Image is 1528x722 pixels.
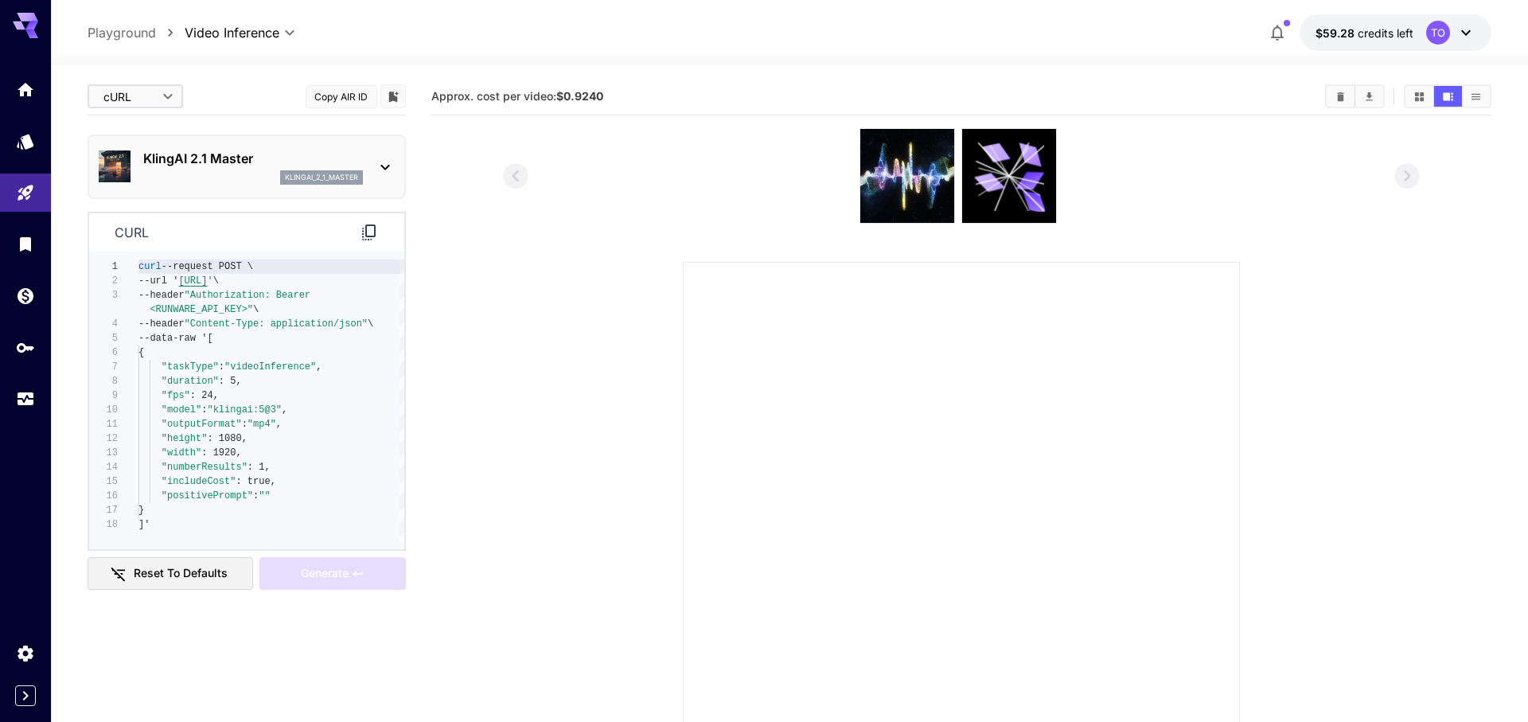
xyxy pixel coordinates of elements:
[1426,21,1450,45] div: TO
[162,433,208,444] span: "height"
[224,361,316,373] span: "videoInference"
[16,80,35,100] div: Home
[16,338,35,357] div: API Keys
[89,417,118,431] div: 11
[162,404,201,416] span: "model"
[208,404,283,416] span: "klingai:5@3"
[162,490,253,501] span: "positivePrompt"
[143,149,363,168] p: KlingAI 2.1 Master
[1404,84,1491,108] div: Show videos in grid viewShow videos in video viewShow videos in list view
[138,505,144,516] span: }
[16,183,35,203] div: Playground
[162,261,253,272] span: --request POST \
[162,376,219,387] span: "duration"
[89,260,118,274] div: 1
[202,404,208,416] span: :
[185,23,279,42] span: Video Inference
[16,286,35,306] div: Wallet
[162,361,219,373] span: "taskType"
[1355,86,1383,107] button: Download All
[88,557,253,590] button: Reset to defaults
[16,389,35,409] div: Usage
[89,360,118,374] div: 7
[208,275,213,287] span: '
[860,129,954,223] img: wMF47wAAAAZJREFUAwB4zeuPQRNSmAAAAABJRU5ErkJggg==
[162,447,201,459] span: "width"
[89,489,118,503] div: 16
[138,318,185,330] span: --header
[185,290,310,301] span: "Authorization: Bearer
[1327,86,1355,107] button: Clear videos
[138,347,144,358] span: {
[138,261,162,272] span: curl
[162,390,190,401] span: "fps"
[1300,14,1491,51] button: $59.28177TO
[219,376,242,387] span: : 5,
[89,403,118,417] div: 10
[1405,86,1433,107] button: Show videos in grid view
[276,419,282,430] span: ,
[150,304,254,315] span: <RUNWARE_API_KEY>"
[1434,86,1462,107] button: Show videos in video view
[88,23,156,42] a: Playground
[89,503,118,517] div: 17
[1462,86,1490,107] button: Show videos in list view
[15,685,36,706] button: Expand sidebar
[89,446,118,460] div: 13
[208,433,248,444] span: : 1080,
[89,317,118,331] div: 4
[89,460,118,474] div: 14
[89,331,118,345] div: 5
[89,474,118,489] div: 15
[16,131,35,151] div: Models
[219,361,224,373] span: :
[1325,84,1385,108] div: Clear videosDownload All
[179,275,208,287] span: [URL]
[138,275,178,287] span: --url '
[386,87,400,106] button: Add to library
[89,345,118,360] div: 6
[431,89,603,103] span: Approx. cost per video:
[89,388,118,403] div: 9
[89,274,118,288] div: 2
[236,476,276,487] span: : true,
[16,643,35,663] div: Settings
[89,288,118,302] div: 3
[306,85,377,108] button: Copy AIR ID
[138,333,213,344] span: --data-raw '[
[253,490,259,501] span: :
[317,361,322,373] span: ,
[242,419,248,430] span: :
[556,89,603,103] b: $0.9240
[1358,26,1413,40] span: credits left
[259,490,271,501] span: ""
[162,419,242,430] span: "outputFormat"
[16,234,35,254] div: Library
[213,275,219,287] span: \
[248,419,276,430] span: "mp4"
[88,23,185,42] nav: breadcrumb
[89,517,118,532] div: 18
[202,447,242,459] span: : 1920,
[162,476,236,487] span: "includeCost"
[138,519,150,530] span: ]'
[138,290,185,301] span: --header
[103,88,153,105] span: cURL
[185,318,368,330] span: "Content-Type: application/json"
[253,304,259,315] span: \
[190,390,219,401] span: : 24,
[115,223,149,242] p: curl
[368,318,373,330] span: \
[1316,25,1413,41] div: $59.28177
[99,142,395,191] div: KlingAI 2.1 Masterklingai_2_1_master
[162,462,248,473] span: "numberResults"
[282,404,287,416] span: ,
[285,172,358,183] p: klingai_2_1_master
[89,374,118,388] div: 8
[1316,26,1358,40] span: $59.28
[89,431,118,446] div: 12
[248,462,271,473] span: : 1,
